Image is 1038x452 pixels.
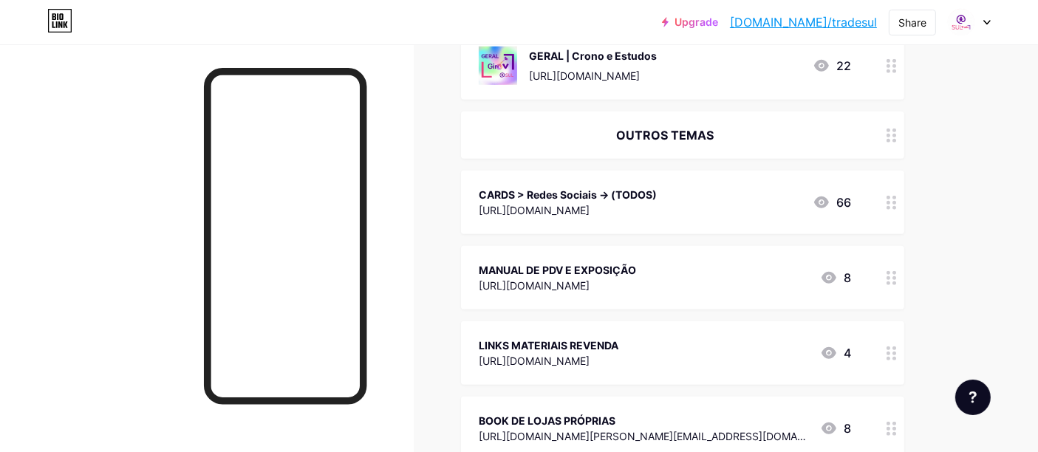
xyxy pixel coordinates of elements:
div: MANUAL DE PDV E EXPOSIÇÃO [479,262,636,278]
a: Upgrade [662,16,718,28]
div: 66 [813,194,851,211]
div: [URL][DOMAIN_NAME] [479,278,636,293]
div: 22 [813,57,851,75]
div: CARDS > Redes Sociais -> (TODOS) [479,187,657,202]
div: [URL][DOMAIN_NAME] [529,68,657,83]
div: [URL][DOMAIN_NAME] [479,202,657,218]
div: OUTROS TEMAS [479,126,851,144]
div: Share [898,15,926,30]
div: LINKS MATERIAIS REVENDA [479,338,618,353]
img: GERAL | Crono e Estudos [479,47,517,85]
div: [URL][DOMAIN_NAME][PERSON_NAME][EMAIL_ADDRESS][DOMAIN_NAME] [479,428,808,444]
div: 8 [820,420,851,437]
div: 4 [820,344,851,362]
div: GERAL | Crono e Estudos [529,48,657,64]
div: [URL][DOMAIN_NAME] [479,353,618,369]
div: 8 [820,269,851,287]
a: [DOMAIN_NAME]/tradesul [730,13,877,31]
img: tradesul [947,8,975,36]
div: BOOK DE LOJAS PRÓPRIAS [479,413,808,428]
